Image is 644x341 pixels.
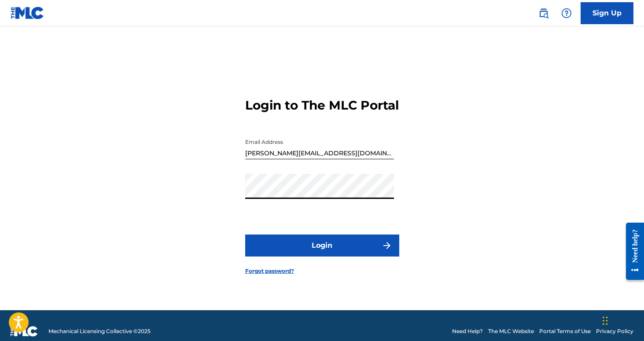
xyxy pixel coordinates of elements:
[452,327,483,335] a: Need Help?
[535,4,552,22] a: Public Search
[619,216,644,287] iframe: Resource Center
[48,327,151,335] span: Mechanical Licensing Collective © 2025
[382,240,392,251] img: f7272a7cc735f4ea7f67.svg
[596,327,633,335] a: Privacy Policy
[245,98,399,113] h3: Login to The MLC Portal
[245,235,399,257] button: Login
[539,327,591,335] a: Portal Terms of Use
[581,2,633,24] a: Sign Up
[488,327,534,335] a: The MLC Website
[603,308,608,334] div: Drag
[600,299,644,341] iframe: Chat Widget
[538,8,549,18] img: search
[561,8,572,18] img: help
[11,7,44,19] img: MLC Logo
[558,4,575,22] div: Help
[11,326,38,337] img: logo
[245,267,294,275] a: Forgot password?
